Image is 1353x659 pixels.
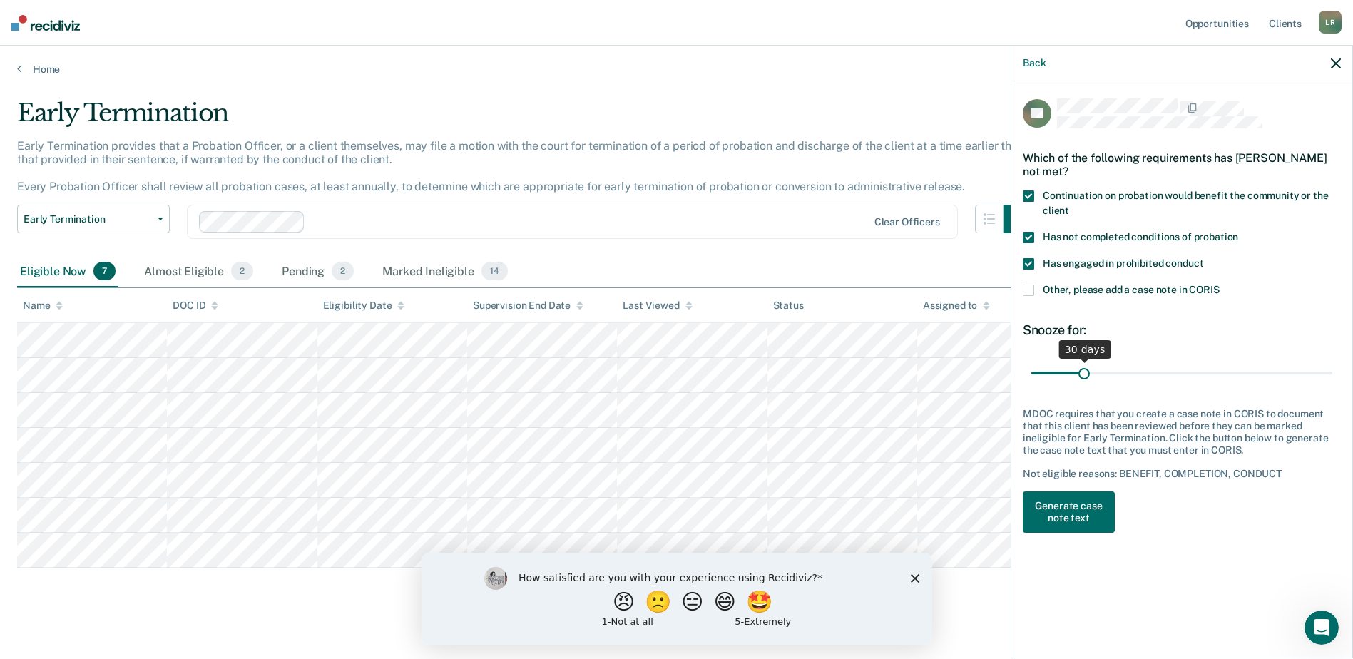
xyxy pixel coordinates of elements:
[623,300,692,312] div: Last Viewed
[1023,491,1115,533] button: Generate case note text
[173,300,218,312] div: DOC ID
[1043,284,1220,295] span: Other, please add a case note in CORIS
[24,213,152,225] span: Early Termination
[17,63,1336,76] a: Home
[17,98,1032,139] div: Early Termination
[1043,190,1329,216] span: Continuation on probation would benefit the community or the client
[23,300,63,312] div: Name
[231,262,253,280] span: 2
[1023,322,1341,338] div: Snooze for:
[17,256,118,287] div: Eligible Now
[773,300,804,312] div: Status
[1319,11,1342,34] div: L R
[141,256,256,287] div: Almost Eligible
[1043,231,1238,242] span: Has not completed conditions of probation
[473,300,583,312] div: Supervision End Date
[1023,140,1341,190] div: Which of the following requirements has [PERSON_NAME] not met?
[1305,611,1339,645] iframe: Intercom live chat
[379,256,510,287] div: Marked Ineligible
[1023,408,1341,456] div: MDOC requires that you create a case note in CORIS to document that this client has been reviewed...
[481,262,508,280] span: 14
[279,256,357,287] div: Pending
[422,553,932,645] iframe: Survey by Kim from Recidiviz
[17,139,1024,194] p: Early Termination provides that a Probation Officer, or a client themselves, may file a motion wi...
[923,300,990,312] div: Assigned to
[1059,340,1111,359] div: 30 days
[332,262,354,280] span: 2
[11,15,80,31] img: Recidiviz
[323,300,405,312] div: Eligibility Date
[1023,57,1046,69] button: Back
[1023,468,1341,480] div: Not eligible reasons: BENEFIT, COMPLETION, CONDUCT
[874,216,940,228] div: Clear officers
[1043,257,1203,269] span: Has engaged in prohibited conduct
[93,262,116,280] span: 7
